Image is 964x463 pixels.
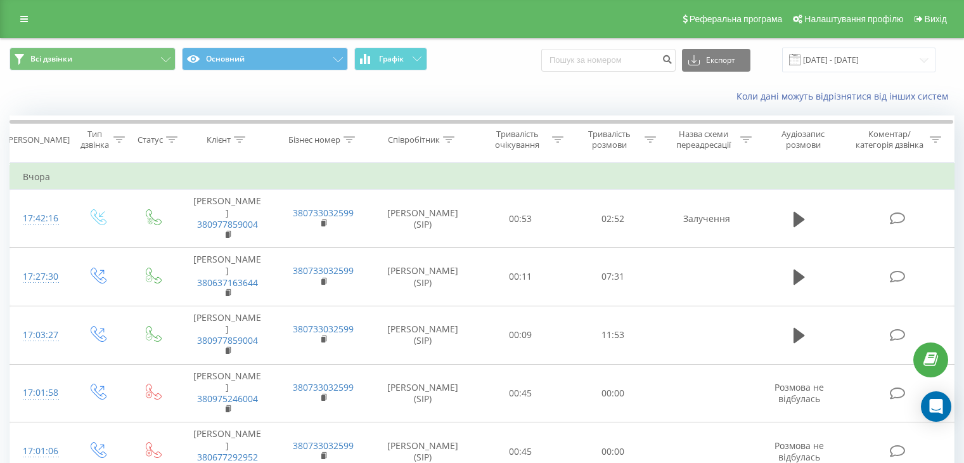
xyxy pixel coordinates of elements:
a: 380733032599 [293,323,354,335]
button: Всі дзвінки [10,48,176,70]
td: 02:52 [567,190,659,248]
div: 17:27:30 [23,264,56,289]
div: Клієнт [207,134,231,145]
a: 380733032599 [293,207,354,219]
a: 380977859004 [197,334,258,346]
a: 380733032599 [293,440,354,452]
span: Реферальна програма [690,14,783,24]
span: Розмова не відбулась [774,440,824,463]
td: 00:00 [567,364,659,422]
td: [PERSON_NAME] [179,364,275,422]
td: 00:53 [475,190,567,248]
div: [PERSON_NAME] [6,134,70,145]
div: 17:03:27 [23,323,56,348]
td: Залучення [659,190,754,248]
a: Коли дані можуть відрізнятися вiд інших систем [736,90,954,102]
div: 17:42:16 [23,206,56,231]
a: 380975246004 [197,393,258,405]
div: Тривалість очікування [486,129,549,150]
div: Коментар/категорія дзвінка [852,129,927,150]
div: Open Intercom Messenger [921,391,951,422]
span: Розмова не відбулась [774,381,824,405]
td: [PERSON_NAME] [179,190,275,248]
td: [PERSON_NAME] (SIP) [371,190,475,248]
div: Тривалість розмови [578,129,641,150]
a: 380677292952 [197,451,258,463]
div: Статус [138,134,163,145]
span: Налаштування профілю [804,14,903,24]
a: 380637163644 [197,277,258,289]
div: Тип дзвінка [80,129,110,150]
span: Всі дзвінки [30,54,72,64]
td: [PERSON_NAME] (SIP) [371,306,475,364]
td: Вчора [10,164,954,190]
button: Експорт [682,49,750,72]
div: Бізнес номер [288,134,340,145]
input: Пошук за номером [541,49,676,72]
div: 17:01:58 [23,381,56,405]
td: [PERSON_NAME] (SIP) [371,248,475,306]
span: Вихід [925,14,947,24]
button: Основний [182,48,348,70]
td: [PERSON_NAME] (SIP) [371,364,475,422]
td: [PERSON_NAME] [179,306,275,364]
button: Графік [354,48,427,70]
td: 00:09 [475,306,567,364]
a: 380733032599 [293,264,354,277]
span: Графік [379,55,404,63]
td: 11:53 [567,306,659,364]
div: Назва схеми переадресації [671,129,737,150]
td: 07:31 [567,248,659,306]
td: 00:11 [475,248,567,306]
div: Аудіозапис розмови [766,129,840,150]
td: [PERSON_NAME] [179,248,275,306]
td: 00:45 [475,364,567,422]
div: Співробітник [388,134,440,145]
a: 380977859004 [197,218,258,230]
a: 380733032599 [293,381,354,393]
